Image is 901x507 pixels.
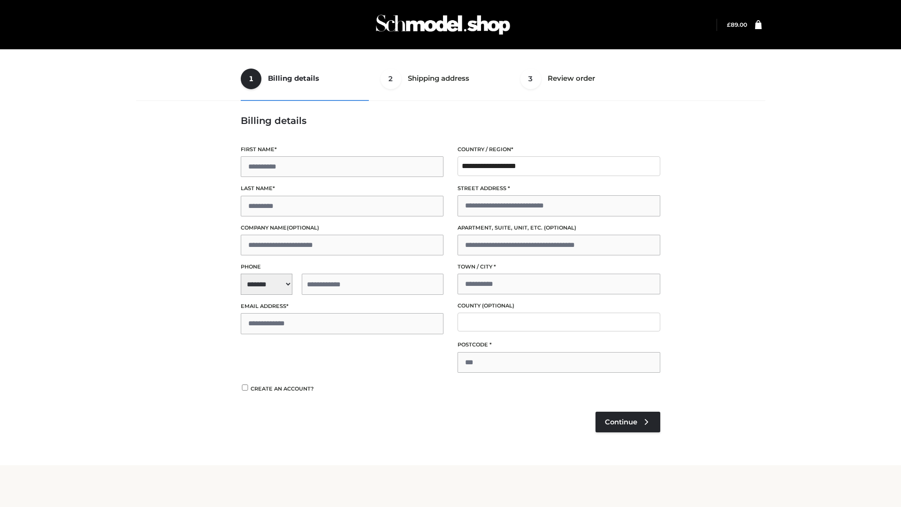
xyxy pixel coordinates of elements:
[241,115,660,126] h3: Billing details
[241,223,443,232] label: Company name
[458,223,660,232] label: Apartment, suite, unit, etc.
[287,224,319,231] span: (optional)
[596,412,660,432] a: Continue
[727,21,747,28] bdi: 89.00
[727,21,731,28] span: £
[241,302,443,311] label: Email address
[727,21,747,28] a: £89.00
[241,384,249,391] input: Create an account?
[458,301,660,310] label: County
[251,385,314,392] span: Create an account?
[241,262,443,271] label: Phone
[605,418,637,426] span: Continue
[458,145,660,154] label: Country / Region
[241,184,443,193] label: Last name
[458,262,660,271] label: Town / City
[241,145,443,154] label: First name
[373,6,513,43] img: Schmodel Admin 964
[482,302,514,309] span: (optional)
[458,184,660,193] label: Street address
[544,224,576,231] span: (optional)
[458,340,660,349] label: Postcode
